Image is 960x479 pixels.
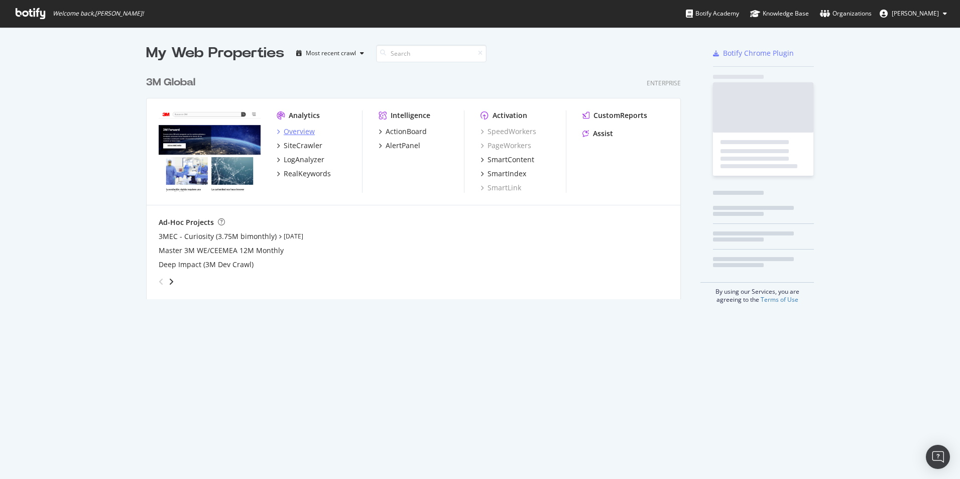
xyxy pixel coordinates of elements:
a: ActionBoard [379,127,427,137]
div: Open Intercom Messenger [926,445,950,469]
div: Most recent crawl [306,50,356,56]
div: angle-right [168,277,175,287]
div: AlertPanel [386,141,420,151]
div: grid [146,63,689,299]
div: Ad-Hoc Projects [159,217,214,227]
div: Intelligence [391,110,430,121]
a: Deep Impact (3M Dev Crawl) [159,260,254,270]
a: CustomReports [582,110,647,121]
a: [DATE] [284,232,303,241]
a: SmartLink [481,183,521,193]
a: Master 3M WE/CEEMEA 12M Monthly [159,246,284,256]
button: Most recent crawl [292,45,368,61]
div: Analytics [289,110,320,121]
div: My Web Properties [146,43,284,63]
a: Assist [582,129,613,139]
div: ActionBoard [386,127,427,137]
a: PageWorkers [481,141,531,151]
div: Activation [493,110,527,121]
div: LogAnalyzer [284,155,324,165]
a: AlertPanel [379,141,420,151]
a: RealKeywords [277,169,331,179]
div: Organizations [820,9,872,19]
a: LogAnalyzer [277,155,324,165]
div: RealKeywords [284,169,331,179]
div: CustomReports [593,110,647,121]
div: By using our Services, you are agreeing to the [700,282,814,304]
a: 3M Global [146,75,199,90]
a: SmartContent [481,155,534,165]
div: angle-left [155,274,168,290]
div: SmartIndex [488,169,526,179]
img: www.command.com [159,110,261,192]
div: SmartContent [488,155,534,165]
div: Botify Chrome Plugin [723,48,794,58]
a: SiteCrawler [277,141,322,151]
span: Welcome back, [PERSON_NAME] ! [53,10,144,18]
a: Overview [277,127,315,137]
a: Terms of Use [761,295,798,304]
div: Botify Academy [686,9,739,19]
div: Assist [593,129,613,139]
a: 3MEC - Curiosity (3.75M bimonthly) [159,231,277,242]
a: Botify Chrome Plugin [713,48,794,58]
div: Enterprise [647,79,681,87]
a: SpeedWorkers [481,127,536,137]
span: Regis Schink [892,9,939,18]
div: 3M Global [146,75,195,90]
div: Knowledge Base [750,9,809,19]
div: SiteCrawler [284,141,322,151]
a: SmartIndex [481,169,526,179]
button: [PERSON_NAME] [872,6,955,22]
input: Search [376,45,487,62]
div: Overview [284,127,315,137]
